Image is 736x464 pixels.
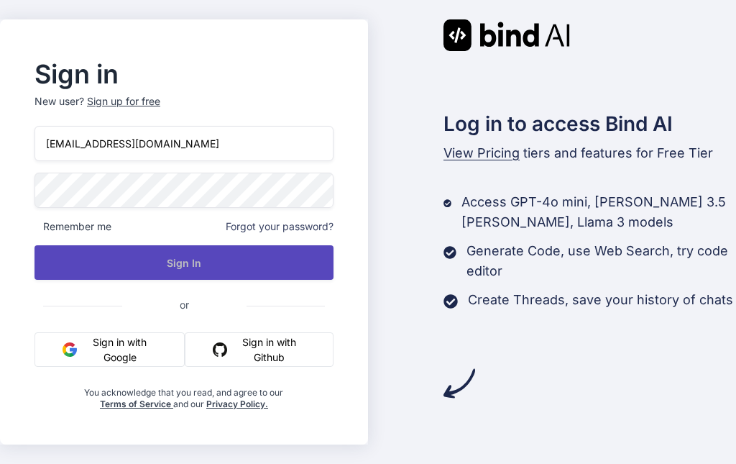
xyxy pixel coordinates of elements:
[443,19,570,51] img: Bind AI logo
[34,126,333,161] input: Login or Email
[443,143,736,163] p: tiers and features for Free Tier
[87,94,160,109] div: Sign up for free
[34,245,333,280] button: Sign In
[206,399,268,409] a: Privacy Policy.
[34,94,333,126] p: New user?
[34,332,185,367] button: Sign in with Google
[213,342,227,357] img: github
[466,241,736,281] p: Generate Code, use Web Search, try code editor
[461,192,736,232] p: Access GPT-4o mini, [PERSON_NAME] 3.5 [PERSON_NAME], Llama 3 models
[100,399,173,409] a: Terms of Service
[122,287,247,322] span: or
[468,290,733,310] p: Create Threads, save your history of chats
[34,63,333,86] h2: Sign in
[34,219,111,234] span: Remember me
[84,378,283,410] div: You acknowledge that you read, and agree to our and our
[226,219,333,234] span: Forgot your password?
[443,368,475,399] img: arrow
[63,342,77,357] img: google
[443,145,520,160] span: View Pricing
[443,109,736,139] h2: Log in to access Bind AI
[185,332,333,367] button: Sign in with Github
